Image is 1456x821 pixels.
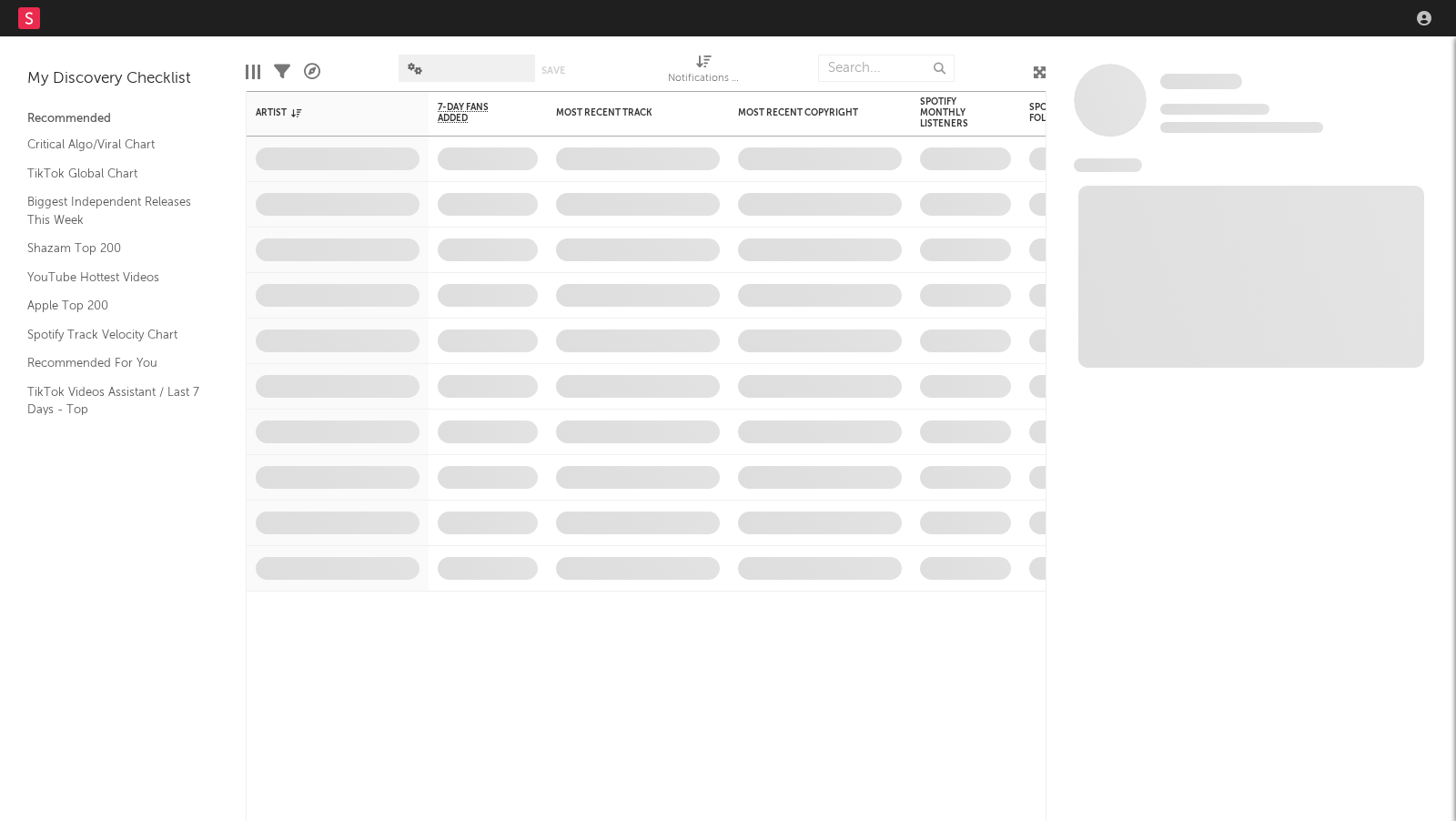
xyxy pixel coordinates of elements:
[1160,73,1242,91] a: Some Artist
[27,238,200,258] a: Shazam Top 200
[668,68,741,90] div: Notifications (Artist)
[541,66,565,76] button: Save
[27,353,200,373] a: Recommended For You
[27,192,200,229] a: Biggest Independent Releases This Week
[438,102,511,124] span: 7-Day Fans Added
[1029,102,1093,124] div: Spotify Followers
[668,46,741,98] div: Notifications (Artist)
[738,107,875,118] div: Most Recent Copyright
[274,46,290,98] div: Filters
[246,46,260,98] div: Edit Columns
[256,107,392,118] div: Artist
[556,107,693,118] div: Most Recent Track
[27,325,200,345] a: Spotify Track Velocity Chart
[27,68,218,90] div: My Discovery Checklist
[27,164,200,184] a: TikTok Global Chart
[27,382,200,420] a: TikTok Videos Assistant / Last 7 Days - Top
[27,296,200,316] a: Apple Top 200
[27,135,200,155] a: Critical Algo/Viral Chart
[1074,158,1142,172] span: News Feed
[818,55,955,82] input: Search...
[920,96,984,129] div: Spotify Monthly Listeners
[1160,74,1242,89] span: Some Artist
[27,108,218,130] div: Recommended
[1160,122,1323,133] span: 0 fans last week
[1160,104,1269,115] span: Tracking Since: [DATE]
[304,46,320,98] div: A&R Pipeline
[27,268,200,288] a: YouTube Hottest Videos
